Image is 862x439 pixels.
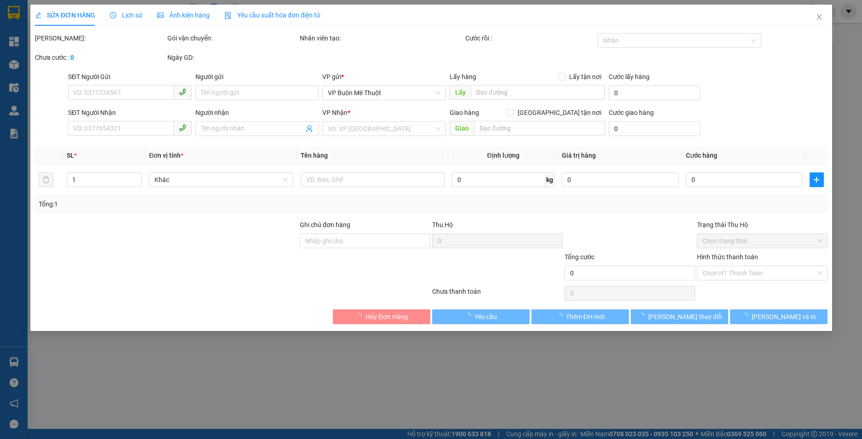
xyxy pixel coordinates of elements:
button: Yêu cầu [432,309,530,324]
div: SĐT Người Gửi [68,72,192,82]
div: [PERSON_NAME]: [35,33,166,43]
span: loading [741,313,751,319]
span: user-add [306,125,313,132]
div: SĐT Người Nhận [68,108,192,118]
span: Khác [154,173,287,187]
label: Hình thức thanh toán [696,253,758,261]
div: Chưa thanh toán [431,286,564,302]
span: [PERSON_NAME] thay đổi [648,312,721,322]
span: SỬA ĐƠN HÀNG [35,11,95,19]
span: Yêu cầu [474,312,497,322]
input: Cước giao hàng [608,121,700,136]
span: Ảnh kiện hàng [157,11,210,19]
button: delete [39,172,53,187]
button: [PERSON_NAME] và In [730,309,827,324]
span: close [815,13,822,21]
span: Đơn vị tính [149,152,183,159]
div: Người nhận [195,108,319,118]
span: picture [157,12,164,18]
span: Giao hàng [449,109,479,116]
button: plus [810,172,824,187]
span: [GEOGRAPHIC_DATA] tận nơi [514,108,605,118]
span: Lấy hàng [449,73,476,80]
button: Close [806,5,832,30]
div: Chưa cước : [35,52,166,63]
input: VD: Bàn, Ghế [300,172,444,187]
span: Thu Hộ [432,221,452,228]
span: loading [464,313,474,319]
div: Cước rồi : [465,33,595,43]
span: Lấy tận nơi [565,72,605,82]
label: Cước giao hàng [608,109,653,116]
span: loading [355,313,365,319]
span: VP Buôn Mê Thuột [328,86,440,100]
label: Ghi chú đơn hàng [300,221,350,228]
div: Gói vận chuyển: [167,33,298,43]
span: kg [545,172,554,187]
div: Người gửi [195,72,319,82]
span: phone [178,88,186,96]
b: 0 [70,54,74,61]
span: Giao [449,121,474,136]
div: Tổng: 1 [39,199,333,209]
span: clock-circle [110,12,116,18]
span: loading [638,313,648,319]
span: phone [178,124,186,131]
img: icon [224,12,232,19]
span: Lấy [449,85,470,100]
button: [PERSON_NAME] thay đổi [630,309,728,324]
span: edit [35,12,41,18]
div: Nhân viên tạo: [300,33,463,43]
input: Dọc đường [470,85,605,100]
input: Ghi chú đơn hàng [300,234,430,248]
div: VP gửi [322,72,446,82]
span: Tên hàng [300,152,327,159]
button: Hủy Đơn Hàng [333,309,430,324]
div: Trạng thái Thu Hộ [696,220,827,230]
span: Lịch sử [110,11,143,19]
span: Yêu cầu xuất hóa đơn điện tử [224,11,320,19]
span: Định lượng [487,152,519,159]
span: Hủy Đơn Hàng [365,312,407,322]
span: Tổng cước [564,253,594,261]
label: Cước lấy hàng [608,73,649,80]
span: Cước hàng [685,152,717,159]
div: Ngày GD: [167,52,298,63]
span: loading [555,313,565,319]
span: VP Nhận [322,109,348,116]
span: Giá trị hàng [562,152,596,159]
span: [PERSON_NAME] và In [751,312,816,322]
span: Thêm ĐH mới [565,312,604,322]
span: Chọn trạng thái [702,234,822,248]
button: Thêm ĐH mới [531,309,628,324]
input: Cước lấy hàng [608,86,700,100]
span: plus [810,176,823,183]
input: Dọc đường [474,121,605,136]
span: SL [66,152,74,159]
